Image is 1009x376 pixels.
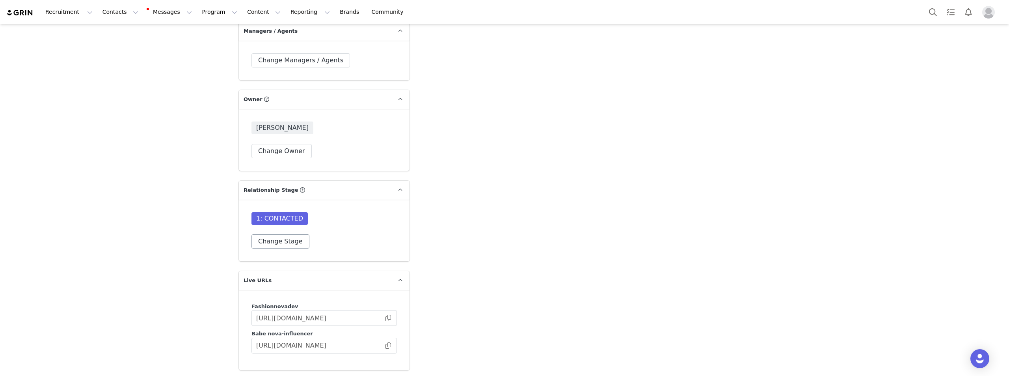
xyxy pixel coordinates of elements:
[98,3,143,21] button: Contacts
[251,144,312,158] button: Change Owner
[942,3,959,21] a: Tasks
[197,3,242,21] button: Program
[251,212,308,225] span: 1: CONTACTED
[41,3,97,21] button: Recruitment
[244,95,262,103] span: Owner
[924,3,942,21] button: Search
[244,186,298,194] span: Relationship Stage
[251,303,298,309] span: Fashionnovadev
[244,277,272,284] span: Live URLs
[977,6,1003,19] button: Profile
[6,6,324,15] body: Rich Text Area. Press ALT-0 for help.
[244,27,298,35] span: Managers / Agents
[242,3,285,21] button: Content
[286,3,335,21] button: Reporting
[251,122,313,134] span: [PERSON_NAME]
[143,3,197,21] button: Messages
[251,53,350,67] button: Change Managers / Agents
[251,331,313,337] span: Babe nova-influencer
[6,9,34,17] img: grin logo
[970,349,989,368] div: Open Intercom Messenger
[960,3,977,21] button: Notifications
[982,6,995,19] img: placeholder-profile.jpg
[367,3,412,21] a: Community
[251,234,309,249] button: Change Stage
[335,3,366,21] a: Brands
